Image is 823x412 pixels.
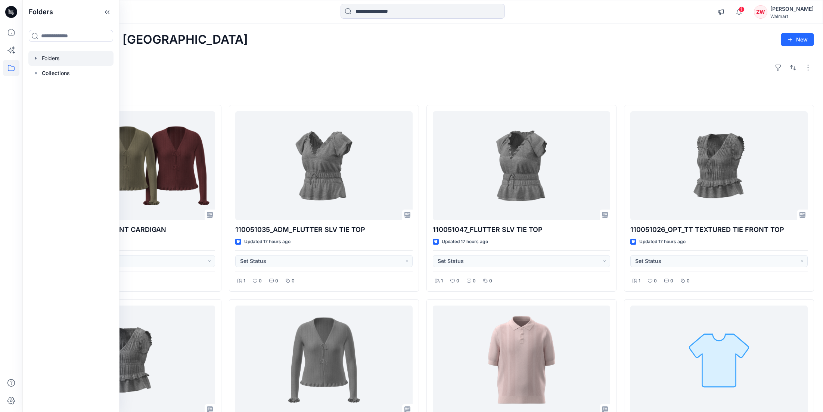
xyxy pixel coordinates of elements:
[687,277,690,285] p: 0
[630,224,808,235] p: 110051026_OPT_TT TEXTURED TIE FRONT TOP
[38,224,215,235] p: 110051067_ADM_TIE FRONT CARDIGAN
[639,238,686,246] p: Updated 17 hours ago
[433,111,610,220] a: 110051047_FLUTTER SLV TIE TOP
[456,277,459,285] p: 0
[489,277,492,285] p: 0
[670,277,673,285] p: 0
[781,33,814,46] button: New
[244,238,291,246] p: Updated 17 hours ago
[442,238,488,246] p: Updated 17 hours ago
[433,224,610,235] p: 110051047_FLUTTER SLV TIE TOP
[243,277,245,285] p: 1
[654,277,657,285] p: 0
[31,33,248,47] h2: Welcome back, [GEOGRAPHIC_DATA]
[754,5,767,19] div: ZW
[275,277,278,285] p: 0
[235,224,413,235] p: 110051035_ADM_FLUTTER SLV TIE TOP
[42,69,70,78] p: Collections
[639,277,640,285] p: 1
[259,277,262,285] p: 0
[770,4,814,13] div: [PERSON_NAME]
[630,111,808,220] a: 110051026_OPT_TT TEXTURED TIE FRONT TOP
[739,6,745,12] span: 1
[38,111,215,220] a: 110051067_ADM_TIE FRONT CARDIGAN
[441,277,443,285] p: 1
[473,277,476,285] p: 0
[292,277,295,285] p: 0
[235,111,413,220] a: 110051035_ADM_FLUTTER SLV TIE TOP
[31,89,814,97] h4: Styles
[770,13,814,19] div: Walmart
